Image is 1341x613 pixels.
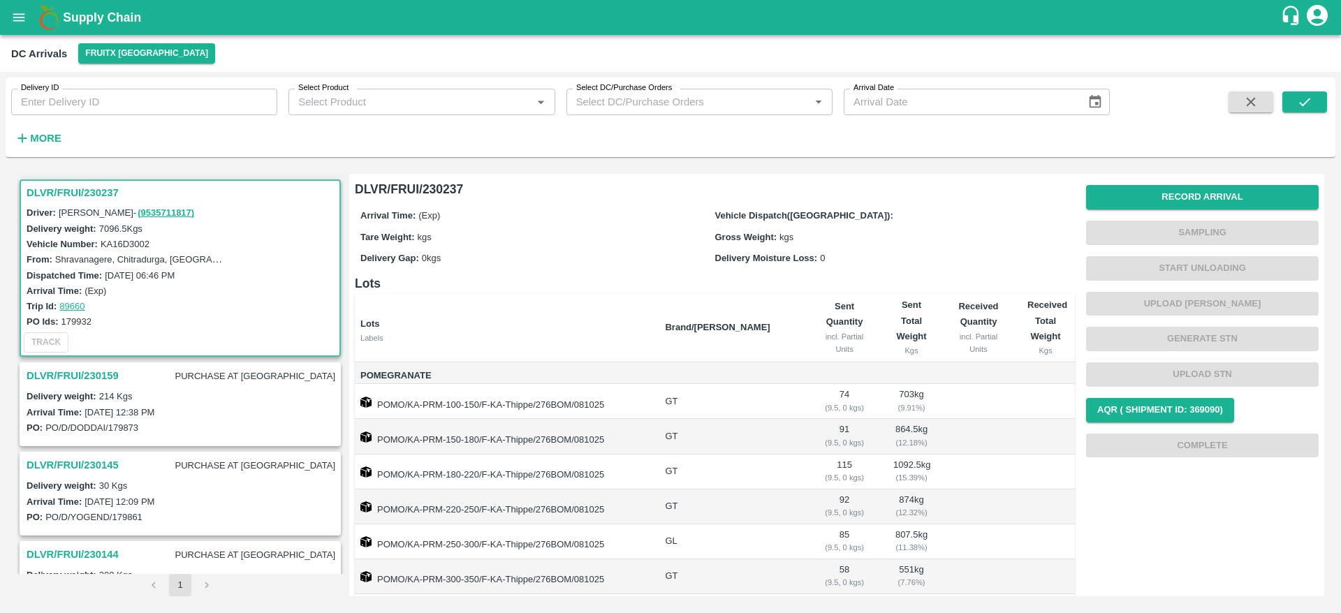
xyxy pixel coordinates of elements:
[360,318,379,329] b: Lots
[1027,300,1067,341] b: Received Total Weight
[27,316,59,327] label: PO Ids:
[27,207,56,218] label: Driver:
[654,384,807,419] td: GT
[63,8,1280,27] a: Supply Chain
[893,436,930,449] div: ( 12.18 %)
[27,512,43,522] label: PO:
[78,43,215,64] button: Select DC
[853,82,894,94] label: Arrival Date
[27,407,82,418] label: Arrival Time:
[138,207,194,218] a: (9535711817)
[355,384,654,419] td: POMO/KA-PRM-100-150/F-KA-Thippe/276BOM/081025
[59,301,85,311] a: 89660
[882,419,941,454] td: 864.5 kg
[298,82,349,94] label: Select Product
[27,480,96,491] label: Delivery weight:
[99,480,127,491] label: 30 Kgs
[882,455,941,489] td: 1092.5 kg
[360,210,416,221] label: Arrival Time:
[360,466,372,478] img: box
[27,184,338,202] h3: DLVR/FRUI/230237
[35,3,63,31] img: logo
[355,179,1075,199] h6: DLVR/FRUI/230237
[818,401,871,414] div: ( 9.5, 0 kgs)
[59,207,196,218] span: [PERSON_NAME] -
[1086,185,1319,209] button: Record Arrival
[99,223,142,234] label: 7096.5 Kgs
[715,210,893,221] label: Vehicle Dispatch([GEOGRAPHIC_DATA]):
[99,391,133,401] label: 214 Kgs
[897,300,927,341] b: Sent Total Weight
[11,89,277,115] input: Enter Delivery ID
[807,384,882,419] td: 74
[45,512,142,522] label: PO/D/YOGEND/179861
[355,524,654,559] td: POMO/KA-PRM-250-300/F-KA-Thippe/276BOM/081025
[355,559,654,594] td: POMO/KA-PRM-300-350/F-KA-Thippe/276BOM/081025
[958,301,998,327] b: Received Quantity
[27,223,96,234] label: Delivery weight:
[818,541,871,554] div: ( 9.5, 0 kgs)
[532,93,550,111] button: Open
[576,82,672,94] label: Select DC/Purchase Orders
[418,210,440,221] span: (Exp)
[85,496,154,507] label: [DATE] 12:09 PM
[893,401,930,414] div: ( 9.91 %)
[665,322,770,332] b: Brand/[PERSON_NAME]
[21,82,59,94] label: Delivery ID
[360,431,372,443] img: box
[807,455,882,489] td: 115
[27,545,119,563] h3: DLVR/FRUI/230144
[27,456,119,474] h3: DLVR/FRUI/230145
[27,496,82,507] label: Arrival Time:
[27,367,119,385] h3: DLVR/FRUI/230159
[1027,344,1064,357] div: Kgs
[45,422,138,433] label: PO/D/DODDAI/179873
[807,419,882,454] td: 91
[893,541,930,554] div: ( 11.38 %)
[715,253,818,263] label: Delivery Moisture Loss:
[422,253,441,263] span: 0 kgs
[27,391,96,401] label: Delivery weight:
[173,457,338,475] p: PURCHASE AT [GEOGRAPHIC_DATA]
[355,419,654,454] td: POMO/KA-PRM-150-180/F-KA-Thippe/276BOM/081025
[844,89,1076,115] input: Arrival Date
[807,524,882,559] td: 85
[355,455,654,489] td: POMO/KA-PRM-180-220/F-KA-Thippe/276BOM/081025
[818,471,871,484] div: ( 9.5, 0 kgs)
[893,576,930,589] div: ( 7.76 %)
[293,93,527,111] input: Select Product
[169,574,191,596] button: page 1
[807,559,882,594] td: 58
[360,397,372,408] img: box
[1280,5,1305,30] div: customer-support
[360,232,415,242] label: Tare Weight:
[818,330,871,356] div: incl. Partial Units
[818,576,871,589] div: ( 9.5, 0 kgs)
[27,301,57,311] label: Trip Id:
[826,301,863,327] b: Sent Quantity
[809,93,828,111] button: Open
[360,253,419,263] label: Delivery Gap:
[3,1,35,34] button: open drawer
[101,239,149,249] label: KA16D3002
[654,455,807,489] td: GT
[355,274,1075,293] h6: Lots
[85,407,154,418] label: [DATE] 12:38 PM
[1305,3,1330,32] div: account of current user
[173,367,338,386] p: PURCHASE AT [GEOGRAPHIC_DATA]
[140,574,220,596] nav: pagination navigation
[571,93,787,111] input: Select DC/Purchase Orders
[654,559,807,594] td: GT
[882,559,941,594] td: 551 kg
[27,270,102,281] label: Dispatched Time:
[360,571,372,582] img: box
[893,506,930,519] div: ( 12.32 %)
[882,489,941,524] td: 874 kg
[893,344,930,357] div: Kgs
[654,419,807,454] td: GT
[818,436,871,449] div: ( 9.5, 0 kgs)
[779,232,793,242] span: kgs
[820,253,825,263] span: 0
[715,232,777,242] label: Gross Weight:
[11,126,65,150] button: More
